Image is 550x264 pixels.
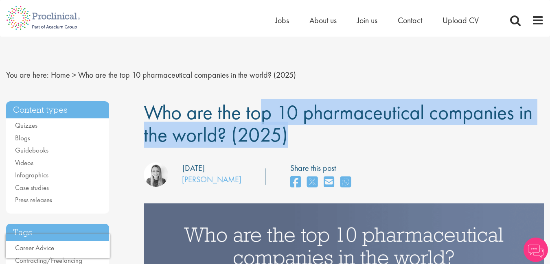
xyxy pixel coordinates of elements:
span: > [72,70,76,80]
a: Blogs [15,133,30,142]
a: share on email [324,174,334,191]
a: Jobs [275,15,289,26]
a: share on whats app [340,174,351,191]
h3: Content types [6,101,109,119]
a: share on twitter [307,174,318,191]
img: Chatbot [524,238,548,262]
a: Join us [357,15,377,26]
h3: Tags [6,224,109,241]
a: Case studies [15,183,49,192]
a: Press releases [15,195,52,204]
img: Hannah Burke [144,162,168,187]
a: Quizzes [15,121,37,130]
a: Guidebooks [15,146,48,155]
a: [PERSON_NAME] [182,174,241,185]
a: Contact [398,15,422,26]
a: breadcrumb link [51,70,70,80]
a: Upload CV [443,15,479,26]
a: About us [309,15,337,26]
a: Infographics [15,170,48,179]
div: [DATE] [182,162,205,174]
span: You are here: [6,70,49,80]
span: Who are the top 10 pharmaceutical companies in the world? (2025) [144,99,532,148]
label: Share this post [290,162,355,174]
a: Videos [15,158,33,167]
iframe: reCAPTCHA [6,234,110,258]
span: Who are the top 10 pharmaceutical companies in the world? (2025) [78,70,296,80]
a: share on facebook [290,174,301,191]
